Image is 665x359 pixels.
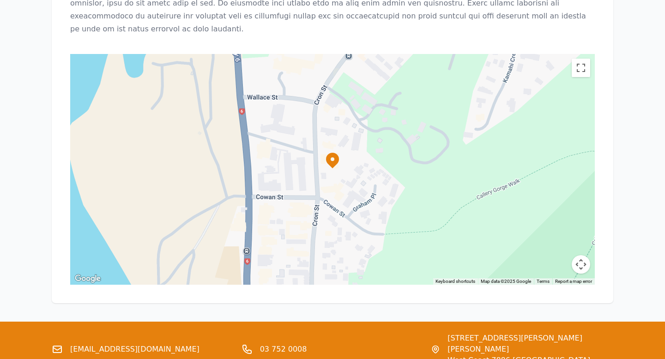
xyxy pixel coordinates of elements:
[435,278,475,285] button: Keyboard shortcuts
[572,255,590,274] button: Map camera controls
[70,344,199,355] a: [EMAIL_ADDRESS][DOMAIN_NAME]
[447,333,613,355] span: [STREET_ADDRESS][PERSON_NAME] [PERSON_NAME]
[260,344,307,355] a: 03 752 0008
[537,279,550,284] a: Terms (opens in new tab)
[555,279,592,284] a: Report a map error
[481,279,531,284] span: Map data ©2025 Google
[73,273,103,285] img: Google
[73,273,103,285] a: Open this area in Google Maps (opens a new window)
[572,59,590,77] button: Toggle fullscreen view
